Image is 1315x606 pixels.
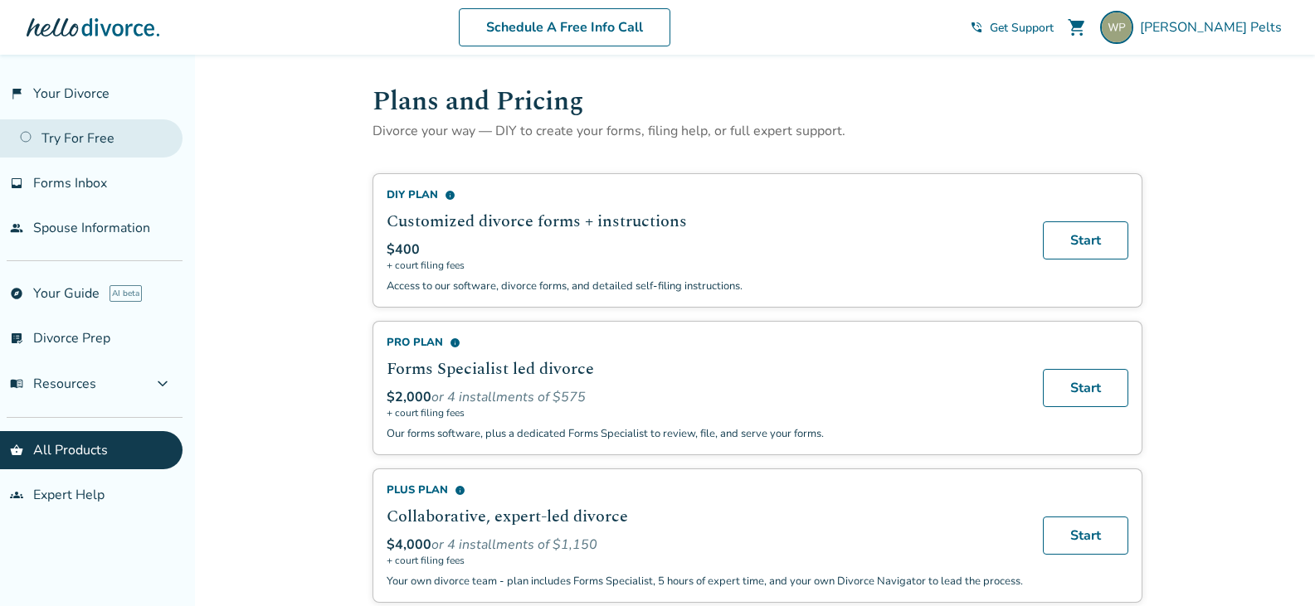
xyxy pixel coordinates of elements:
[387,482,1023,497] div: Plus Plan
[445,190,455,201] span: info
[970,20,1054,36] a: phone_in_talkGet Support
[10,87,23,100] span: flag_2
[10,177,23,190] span: inbox
[450,337,460,348] span: info
[1043,221,1128,259] a: Start
[10,332,23,345] span: list_alt_check
[10,221,23,235] span: people
[387,259,1023,272] span: + court filing fees
[970,21,983,34] span: phone_in_talk
[455,485,465,496] span: info
[387,536,431,554] span: $4,000
[387,554,1023,567] span: + court filing fees
[373,122,1142,140] p: Divorce your way — DIY to create your forms, filing help, or full expert support.
[1043,369,1128,407] a: Start
[10,488,23,502] span: groups
[387,209,1023,234] h2: Customized divorce forms + instructions
[387,388,1023,406] div: or 4 installments of $575
[387,187,1023,202] div: DIY Plan
[387,504,1023,529] h2: Collaborative, expert-led divorce
[387,426,1023,441] p: Our forms software, plus a dedicated Forms Specialist to review, file, and serve your forms.
[10,375,96,393] span: Resources
[1067,17,1087,37] span: shopping_cart
[10,444,23,457] span: shopping_basket
[110,285,142,302] span: AI beta
[33,174,107,192] span: Forms Inbox
[387,335,1023,350] div: Pro Plan
[1100,11,1133,44] img: whpelts@gmail.com
[387,356,1023,381] h2: Forms Specialist led divorce
[1140,18,1288,36] span: [PERSON_NAME] Pelts
[1043,516,1128,555] a: Start
[373,81,1142,122] h1: Plans and Pricing
[387,279,1023,293] p: Access to our software, divorce forms, and detailed self-filing instructions.
[990,20,1054,36] span: Get Support
[387,574,1023,589] p: Your own divorce team - plan includes Forms Specialist, 5 hours of expert time, and your own Divo...
[1232,526,1315,606] iframe: Chat Widget
[10,287,23,300] span: explore
[387,536,1023,554] div: or 4 installments of $1,150
[387,240,420,259] span: $400
[387,388,431,406] span: $2,000
[387,406,1023,419] span: + court filing fees
[153,374,173,394] span: expand_more
[459,8,670,46] a: Schedule A Free Info Call
[10,377,23,390] span: menu_book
